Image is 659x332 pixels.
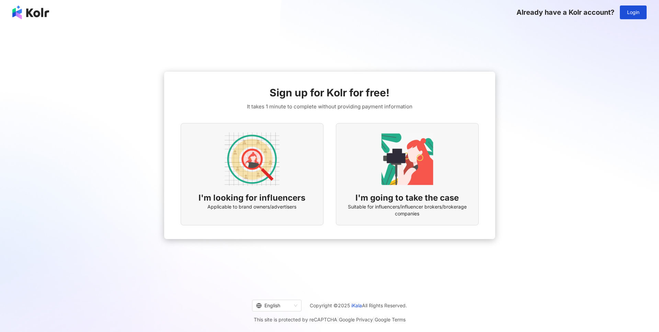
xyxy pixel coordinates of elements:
span: It takes 1 minute to complete without providing payment information [247,103,412,111]
span: | [337,317,339,322]
span: Applicable to brand owners/advertisers [207,203,296,210]
button: Login [620,5,647,19]
img: AD identity option [225,132,280,187]
span: Already have a Kolr account? [516,8,614,16]
a: Google Privacy [339,317,373,322]
img: logo [12,5,49,19]
span: Suitable for influencers/influencer brokers/brokerage companies [344,203,470,217]
span: This site is protected by reCAPTCHA [254,316,406,324]
span: Sign up for Kolr for free! [270,85,389,100]
img: KOL identity option [380,132,435,187]
span: Login [627,10,639,15]
a: iKala [351,303,362,308]
span: | [373,317,375,322]
div: English [256,300,291,311]
span: Copyright © 2025 All Rights Reserved. [310,301,407,310]
a: Google Terms [375,317,406,322]
span: I'm going to take the case [355,192,459,204]
span: I'm looking for influencers [198,192,305,204]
